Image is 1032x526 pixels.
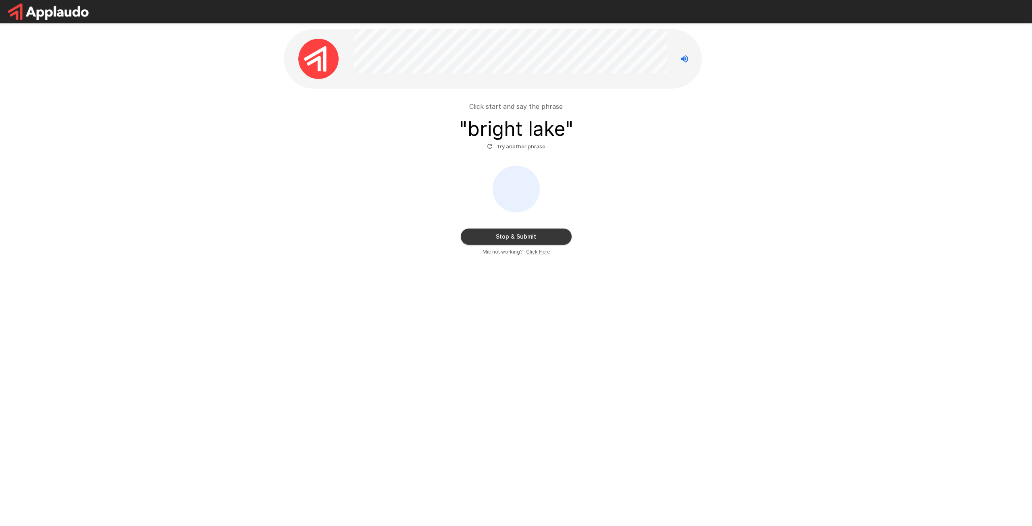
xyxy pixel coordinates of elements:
img: applaudo_avatar.png [298,39,339,79]
u: Click Here [526,249,550,255]
button: Try another phrase [485,140,547,153]
span: Mic not working? [483,248,523,256]
button: Stop & Submit [461,229,572,245]
p: Click start and say the phrase [469,102,563,111]
h3: " bright lake " [459,118,574,140]
button: Stop reading questions aloud [676,51,693,67]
